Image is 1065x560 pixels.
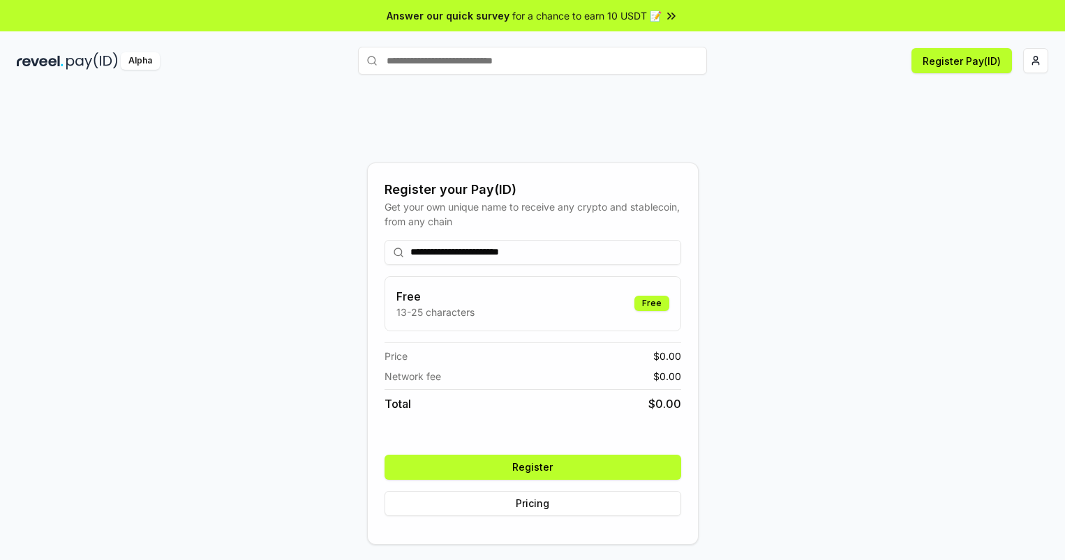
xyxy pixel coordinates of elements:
[385,349,408,363] span: Price
[387,8,509,23] span: Answer our quick survey
[121,52,160,70] div: Alpha
[911,48,1012,73] button: Register Pay(ID)
[385,491,681,516] button: Pricing
[634,296,669,311] div: Free
[385,180,681,199] div: Register your Pay(ID)
[512,8,662,23] span: for a chance to earn 10 USDT 📝
[648,395,681,412] span: $ 0.00
[17,52,64,70] img: reveel_dark
[396,288,475,305] h3: Free
[653,369,681,384] span: $ 0.00
[385,395,411,412] span: Total
[66,52,118,70] img: pay_id
[653,349,681,363] span: $ 0.00
[396,305,475,319] p: 13-25 characters
[385,199,681,229] div: Get your own unique name to receive any crypto and stablecoin, from any chain
[385,369,441,384] span: Network fee
[385,455,681,480] button: Register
